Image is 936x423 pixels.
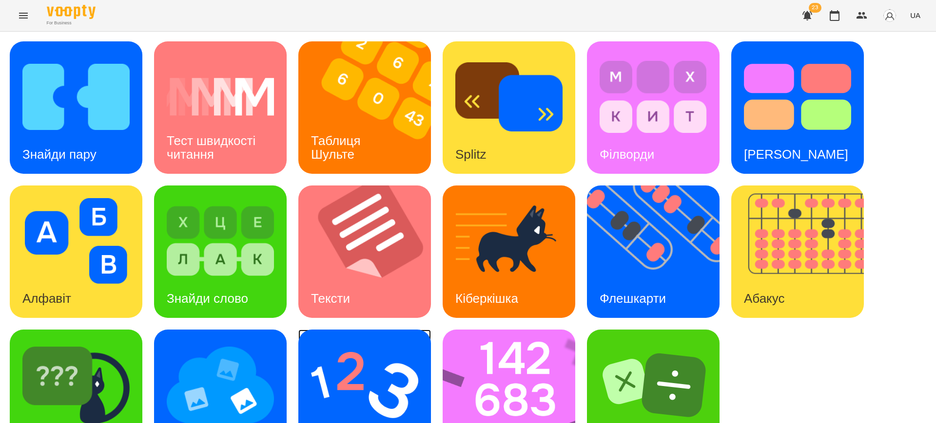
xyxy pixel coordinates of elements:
[443,185,575,318] a: КіберкішкаКіберкішка
[22,198,130,284] img: Алфавіт
[47,20,96,26] span: For Business
[455,147,487,162] h3: Splitz
[910,10,920,20] span: UA
[167,54,274,140] img: Тест швидкості читання
[809,3,821,13] span: 23
[455,198,563,284] img: Кіберкішка
[883,9,897,22] img: avatar_s.png
[455,54,563,140] img: Splitz
[298,41,431,174] a: Таблиця ШультеТаблиця Шульте
[744,291,784,306] h3: Абакус
[744,54,851,140] img: Тест Струпа
[22,54,130,140] img: Знайди пару
[587,185,732,318] img: Флешкарти
[443,41,575,174] a: SplitzSplitz
[47,5,96,19] img: Voopty Logo
[455,291,518,306] h3: Кіберкішка
[587,185,720,318] a: ФлешкартиФлешкарти
[311,291,350,306] h3: Тексти
[600,147,654,162] h3: Філворди
[311,133,364,161] h3: Таблиця Шульте
[731,185,876,318] img: Абакус
[731,185,864,318] a: АбакусАбакус
[298,185,431,318] a: ТекстиТексти
[587,41,720,174] a: ФілвордиФілворди
[298,41,443,174] img: Таблиця Шульте
[731,41,864,174] a: Тест Струпа[PERSON_NAME]
[10,185,142,318] a: АлфавітАлфавіт
[22,147,97,162] h3: Знайди пару
[600,54,707,140] img: Філворди
[298,185,443,318] img: Тексти
[906,6,924,24] button: UA
[12,4,35,27] button: Menu
[744,147,848,162] h3: [PERSON_NAME]
[167,133,259,161] h3: Тест швидкості читання
[22,291,71,306] h3: Алфавіт
[154,41,287,174] a: Тест швидкості читанняТест швидкості читання
[167,291,248,306] h3: Знайди слово
[10,41,142,174] a: Знайди паруЗнайди пару
[600,291,666,306] h3: Флешкарти
[154,185,287,318] a: Знайди словоЗнайди слово
[167,198,274,284] img: Знайди слово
